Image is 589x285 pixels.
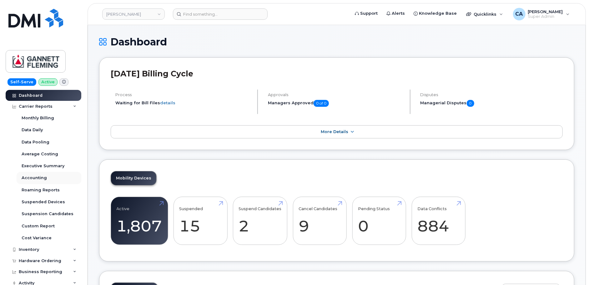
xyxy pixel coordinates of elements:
[299,200,341,241] a: Cancel Candidates 9
[268,100,405,107] h5: Managers Approved
[268,92,405,97] h4: Approvals
[99,36,574,47] h1: Dashboard
[420,92,563,97] h4: Disputes
[160,100,175,105] a: details
[417,200,460,241] a: Data Conflicts 884
[115,100,252,106] li: Waiting for Bill Files
[111,69,563,78] h2: [DATE] Billing Cycle
[115,92,252,97] h4: Process
[321,129,348,134] span: More Details
[420,100,563,107] h5: Managerial Disputes
[358,200,400,241] a: Pending Status 0
[467,100,474,107] span: 0
[179,200,222,241] a: Suspended 15
[314,100,329,107] span: 0 of 0
[111,171,156,185] a: Mobility Devices
[117,200,162,241] a: Active 1,807
[239,200,282,241] a: Suspend Candidates 2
